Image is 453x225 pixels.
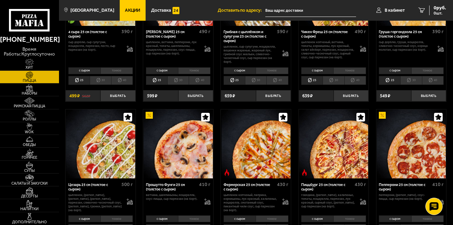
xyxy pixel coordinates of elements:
span: [GEOGRAPHIC_DATA] [70,8,114,12]
p: цыпленок, [PERSON_NAME], [PERSON_NAME], [PERSON_NAME], пармезан, сливочно-чесночный соус, [PERSON... [68,193,122,212]
li: 40 [422,76,444,85]
p: цыпленок копченый, ветчина, томаты, корнишоны, лук красный, салат айсберг, пармезан, моцарелла, с... [301,40,355,59]
img: 15daf4d41897b9f0e9f617042186c801.svg [173,7,180,14]
li: с сыром [379,67,411,74]
span: 410 г [199,182,210,187]
li: тонкое [256,215,288,222]
li: 25 [224,76,245,85]
button: Выбрать [256,90,291,102]
li: с сыром [146,67,178,74]
img: Пиццбург 25 см (толстое с сыром) [299,109,368,178]
p: сыр дорблю, сыр сулугуни, моцарелла, пармезан, песто, сыр пармезан (на борт). [68,40,122,52]
li: с сыром [301,67,333,74]
div: Грибная с цыплёнком и сулугуни 25 см (толстое с сыром) [224,30,275,43]
span: 0 шт. [434,11,446,15]
li: с сыром [68,215,100,222]
span: 430 г [277,182,288,187]
span: 490 г [199,29,210,35]
li: 30 [90,76,111,85]
li: 30 [323,76,344,85]
span: 0 руб. [434,6,446,10]
a: АкционныйПепперони 25 см (толстое с сыром) [376,109,446,178]
li: тонкое [178,67,210,74]
a: АкционныйПрошутто Фунги 25 см (толстое с сыром) [143,109,213,178]
p: цыпленок, ветчина, пепперони, лук красный, томаты, шампиньоны, моцарелла, пармезан, соус-пицца, с... [146,40,200,56]
span: 390 г [121,29,133,35]
li: с сыром [379,215,411,222]
li: 30 [245,76,266,85]
li: тонкое [100,215,133,222]
p: пепперони, [PERSON_NAME], соус-пицца, сыр пармезан (на борт). [379,193,433,201]
span: 430 г [355,182,366,187]
li: тонкое [100,67,133,74]
button: Выбрать [411,90,446,102]
img: Прошутто Фунги 25 см (толстое с сыром) [144,109,213,178]
span: 549 ₽ [380,94,390,98]
img: Акционный [146,112,153,119]
span: Доставка [151,8,171,12]
span: 590 г [277,29,288,35]
li: с сыром [224,215,256,222]
input: Ваш адрес доставки [265,4,356,17]
span: 499 ₽ [69,94,80,98]
li: 25 [301,76,323,85]
div: Чикен Фреш 25 см (толстое с сыром) [301,30,353,39]
div: Пепперони 25 см (толстое с сыром) [379,183,431,192]
li: 30 [167,76,189,85]
span: 410 г [432,182,444,187]
a: Цезарь 25 см (толстое с сыром) [66,109,136,178]
li: тонкое [178,215,210,222]
span: 659 ₽ [225,94,235,98]
li: с сыром [68,67,100,74]
li: тонкое [256,67,288,74]
span: В кабинет [385,8,405,12]
img: Острое блюдо [223,169,230,176]
li: тонкое [333,67,366,74]
li: тонкое [333,215,366,222]
div: Прошутто Фунги 25 см (толстое с сыром) [146,183,198,192]
li: 40 [344,76,366,85]
button: Выбрать [100,90,135,102]
a: Острое блюдоФермерская 25 см (толстое с сыром) [221,109,291,178]
li: с сыром [301,215,333,222]
div: [PERSON_NAME] 25 см (толстое с сыром) [146,30,198,39]
p: цыпленок, сыр сулугуни, моцарелла, вешенки жареные, жареный лук, грибной соус Жюльен, сливочно-че... [224,45,277,64]
a: Острое блюдоПиццбург 25 см (толстое с сыром) [299,109,369,178]
img: Острое блюдо [301,169,308,176]
s: 562 ₽ [82,94,90,98]
img: Фермерская 25 см (толстое с сыром) [221,109,290,178]
img: Пепперони 25 см (толстое с сыром) [377,109,446,178]
li: 30 [400,76,422,85]
span: 390 г [432,29,444,35]
div: 4 сыра 25 см (толстое с сыром) [68,30,120,39]
span: Доставить по адресу: [218,8,265,12]
li: с сыром [146,215,178,222]
img: Цезарь 25 см (толстое с сыром) [66,109,135,178]
li: 40 [111,76,133,85]
span: 599 ₽ [147,94,157,98]
li: с сыром [224,67,256,74]
span: Акции [125,8,140,12]
button: Выбрать [334,90,368,102]
div: Груша горгондзола 25 см (толстое с сыром) [379,30,431,39]
li: тонкое [411,67,444,74]
img: Акционный [379,112,386,119]
li: 40 [189,76,210,85]
div: Пиццбург 25 см (толстое с сыром) [301,183,353,192]
li: 25 [146,76,167,85]
div: Цезарь 25 см (толстое с сыром) [68,183,120,192]
li: 25 [68,76,90,85]
div: Фермерская 25 см (толстое с сыром) [224,183,275,192]
p: говядина, [PERSON_NAME], халапеньо, томаты, моцарелла, пармезан, лук красный, сырный соус, [PERSO... [301,193,355,208]
p: сыр дорблю, груша, моцарелла, сливочно-чесночный соус, корица молотая, сыр пармезан (на борт). [379,40,433,52]
span: 500 г [121,182,133,187]
button: Выбрать [178,90,213,102]
li: 40 [266,76,288,85]
p: цыпленок копченый, паприка, корнишоны, лук красный, халапеньо, моцарелла, сметанный соус, пикантн... [224,193,277,212]
li: тонкое [411,215,444,222]
span: 639 ₽ [302,94,313,98]
p: ветчина, шампиньоны, моцарелла, соус-пицца, сыр пармезан (на борт). [146,193,200,201]
li: 25 [379,76,400,85]
span: 490 г [355,29,366,35]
